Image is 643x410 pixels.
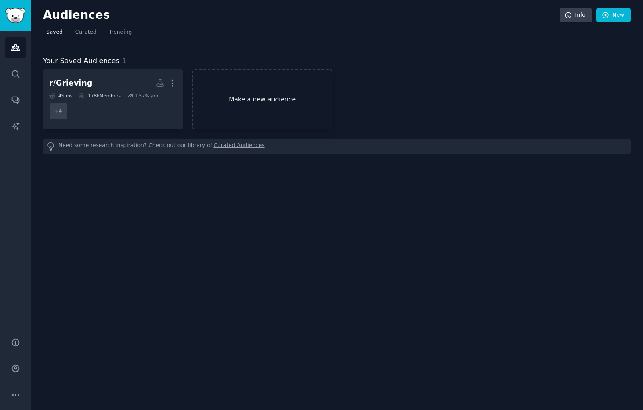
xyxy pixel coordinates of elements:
a: Make a new audience [192,69,332,129]
a: Trending [106,25,135,43]
div: r/Grieving [49,78,92,89]
div: Need some research inspiration? Check out our library of [43,139,631,154]
span: Curated [75,29,97,36]
img: GummySearch logo [5,8,25,23]
span: 1 [123,57,127,65]
span: Saved [46,29,63,36]
a: Curated [72,25,100,43]
a: Info [560,8,592,23]
span: Trending [109,29,132,36]
a: Curated Audiences [214,142,265,151]
a: New [596,8,631,23]
div: 4 Sub s [49,93,72,99]
a: Saved [43,25,66,43]
span: Your Saved Audiences [43,56,119,67]
h2: Audiences [43,8,560,22]
div: 178k Members [79,93,121,99]
a: r/Grieving4Subs178kMembers1.57% /mo+4 [43,69,183,129]
div: 1.57 % /mo [134,93,159,99]
div: + 4 [49,102,68,120]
